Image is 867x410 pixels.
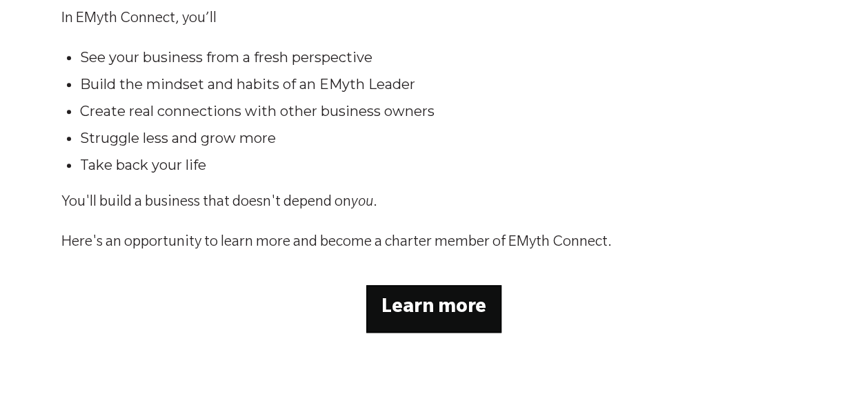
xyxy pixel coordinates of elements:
[366,285,501,333] a: Learn more
[61,7,806,32] p: In EMyth Connect, you’ll
[80,128,799,148] li: Struggle less and grow more
[61,231,806,255] p: Here's an opportunity to learn more and become a charter member of EMyth Connect.
[61,191,806,215] p: You'll build a business that doesn't depend on .
[80,101,799,121] li: Create real connections with other business owners
[80,155,799,175] li: Take back your life
[798,344,867,410] iframe: Chat Widget
[80,48,799,67] li: See your business from a fresh perspective
[351,195,373,211] em: you
[381,298,486,319] strong: Learn more
[80,75,799,94] li: Build the mindset and habits of an EMyth Leader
